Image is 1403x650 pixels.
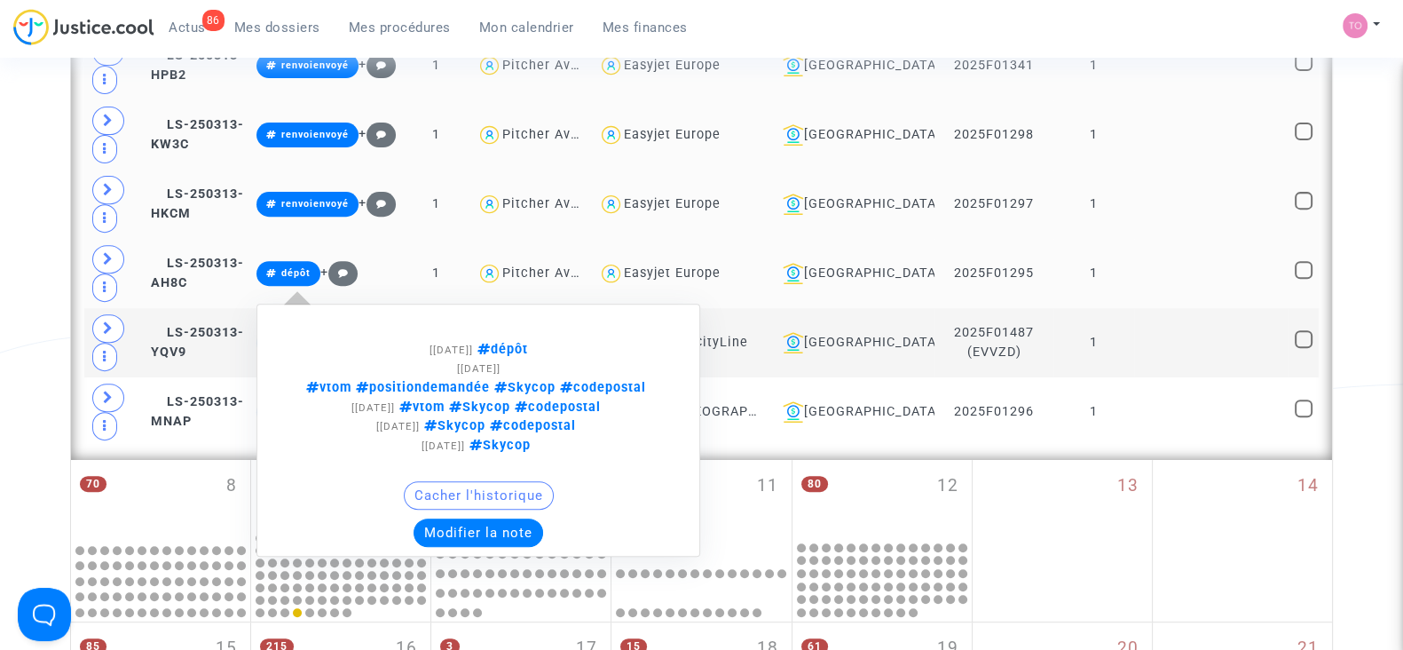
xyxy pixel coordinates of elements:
div: Pitcher Avocat [502,127,600,142]
div: Easyjet Europe [624,58,721,73]
div: Lufthansa CityLine [624,335,748,350]
td: 2025F01295 [934,239,1052,308]
span: codepostal [510,400,601,415]
span: codepostal [490,418,576,433]
td: 2025F01298 [934,100,1052,170]
img: jc-logo.svg [13,9,154,45]
span: 13 [1117,473,1139,499]
td: 1 [402,100,470,170]
span: renvoienvoyé [281,59,349,71]
img: icon-banque.svg [783,332,804,353]
img: icon-user.svg [477,53,502,79]
img: icon-user.svg [598,53,624,79]
td: 1 [1053,239,1134,308]
div: [GEOGRAPHIC_DATA] [776,332,929,353]
span: [[DATE]] [376,420,420,432]
span: + [359,57,397,72]
img: icon-user.svg [477,261,502,287]
td: 1 [402,31,470,100]
iframe: Help Scout Beacon - Open [18,588,71,641]
div: [GEOGRAPHIC_DATA] [776,194,929,215]
span: LS-250313-HPB2 [151,48,244,83]
span: Mes dossiers [234,20,320,36]
div: samedi septembre 13 [973,460,1152,622]
span: codepostal [556,380,646,395]
div: EasyJet [GEOGRAPHIC_DATA] [624,404,816,419]
img: icon-banque.svg [783,55,804,76]
div: vendredi septembre 12, 80 events, click to expand [792,460,972,538]
span: renvoienvoyé [281,198,349,210]
span: vtom [306,380,351,395]
span: renvoienvoyé [281,129,349,140]
td: 1 [1053,308,1134,377]
div: [GEOGRAPHIC_DATA] [776,263,929,284]
span: [[DATE]] [430,344,473,356]
div: Pitcher Avocat [502,266,600,281]
span: + [320,265,359,280]
span: 70 [80,476,106,492]
span: Mes procédures [349,20,451,36]
td: 2025F01297 [934,170,1052,239]
img: icon-user.svg [477,123,502,148]
span: 11 [757,473,778,499]
td: 2025F01487 (EVVZD) [934,308,1052,377]
span: Skycop [420,418,485,433]
a: Mon calendrier [465,14,588,41]
div: Pitcher Avocat [502,196,600,211]
div: Easyjet Europe [624,127,721,142]
td: 1 [1053,377,1134,447]
span: Skycop [465,438,531,453]
span: Actus [169,20,206,36]
span: [[DATE]] [422,440,465,452]
div: mardi septembre 9, 92 events, click to expand [251,460,430,529]
span: dépôt [281,267,311,279]
img: icon-banque.svg [783,194,804,215]
span: LS-250313-MNAP [151,394,244,429]
span: Skycop [490,380,556,395]
img: icon-banque.svg [783,263,804,284]
img: icon-user.svg [598,261,624,287]
span: Skycop [445,400,510,415]
span: 80 [801,476,828,492]
td: 1 [402,239,470,308]
span: LS-250313-YQV9 [151,325,244,360]
img: icon-user.svg [477,192,502,218]
div: Easyjet Europe [624,196,721,211]
span: [[DATE]] [457,362,501,375]
a: 86Actus [154,14,220,41]
td: 2025F01296 [934,377,1052,447]
span: 8 [226,473,237,499]
img: fe1f3729a2b880d5091b466bdc4f5af5 [1343,13,1368,38]
div: Easyjet Europe [624,266,721,281]
span: [[DATE]] [351,401,395,414]
div: 86 [202,10,225,31]
span: + [359,126,397,141]
td: 1 [1053,170,1134,239]
div: [GEOGRAPHIC_DATA] [776,124,929,146]
div: jeudi septembre 11, 26 events, click to expand [611,460,791,538]
div: Pitcher Avocat [502,58,600,73]
a: Mes procédures [335,14,465,41]
td: 1 [1053,100,1134,170]
button: Modifier la note [414,519,543,547]
div: [GEOGRAPHIC_DATA] [776,401,929,423]
img: icon-banque.svg [783,401,804,423]
img: icon-banque.svg [783,124,804,146]
span: 12 [937,473,958,499]
td: 1 [402,170,470,239]
span: dépôt [473,342,528,357]
div: [GEOGRAPHIC_DATA] [776,55,929,76]
td: 1 [1053,31,1134,100]
img: icon-user.svg [598,123,624,148]
span: LS-250313-HKCM [151,186,244,221]
a: Mes dossiers [220,14,335,41]
img: icon-user.svg [598,192,624,218]
span: Mes finances [603,20,688,36]
button: Cacher l'historique [404,481,554,510]
a: Mes finances [588,14,702,41]
span: Mon calendrier [479,20,574,36]
span: LS-250313-AH8C [151,256,244,290]
span: vtom [395,400,445,415]
span: LS-250313-KW3C [151,117,244,152]
div: lundi septembre 8, 70 events, click to expand [71,460,250,538]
